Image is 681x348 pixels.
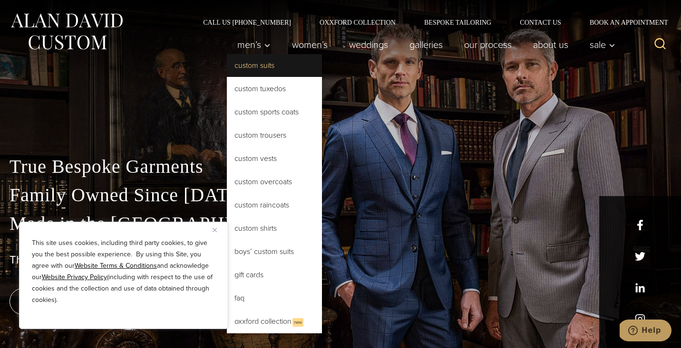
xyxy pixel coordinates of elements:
a: Custom Sports Coats [227,101,322,123]
img: Close [213,228,217,232]
a: Galleries [399,35,454,54]
a: Custom Tuxedos [227,77,322,100]
a: Website Terms & Conditions [75,261,157,271]
a: Oxxford Collection [305,19,410,26]
a: Bespoke Tailoring [410,19,506,26]
a: Boys’ Custom Suits [227,240,322,263]
p: True Bespoke Garments Family Owned Since [DATE] Made in the [GEOGRAPHIC_DATA] [10,152,671,238]
a: book an appointment [10,288,143,315]
a: Website Privacy Policy [42,272,107,282]
a: Custom Vests [227,147,322,170]
a: FAQ [227,287,322,310]
a: Custom Shirts [227,217,322,240]
button: View Search Form [649,33,671,56]
iframe: Opens a widget where you can chat to one of our agents [620,320,671,343]
a: Custom Trousers [227,124,322,147]
a: weddings [339,35,399,54]
a: Contact Us [506,19,575,26]
p: This site uses cookies, including third party cookies, to give you the best possible experience. ... [32,237,215,306]
nav: Primary Navigation [227,35,621,54]
a: Book an Appointment [575,19,671,26]
span: New [292,318,303,327]
a: Oxxford CollectionNew [227,310,322,333]
a: Call Us [PHONE_NUMBER] [189,19,305,26]
a: Our Process [454,35,523,54]
button: Men’s sub menu toggle [227,35,282,54]
a: Women’s [282,35,339,54]
a: Custom Suits [227,54,322,77]
a: About Us [523,35,579,54]
a: Custom Overcoats [227,170,322,193]
button: Sale sub menu toggle [579,35,621,54]
nav: Secondary Navigation [189,19,671,26]
img: Alan David Custom [10,10,124,53]
h1: The Best Custom Suits [GEOGRAPHIC_DATA] Has to Offer [10,253,671,267]
a: Custom Raincoats [227,194,322,216]
button: Close [213,224,224,235]
a: Gift Cards [227,263,322,286]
